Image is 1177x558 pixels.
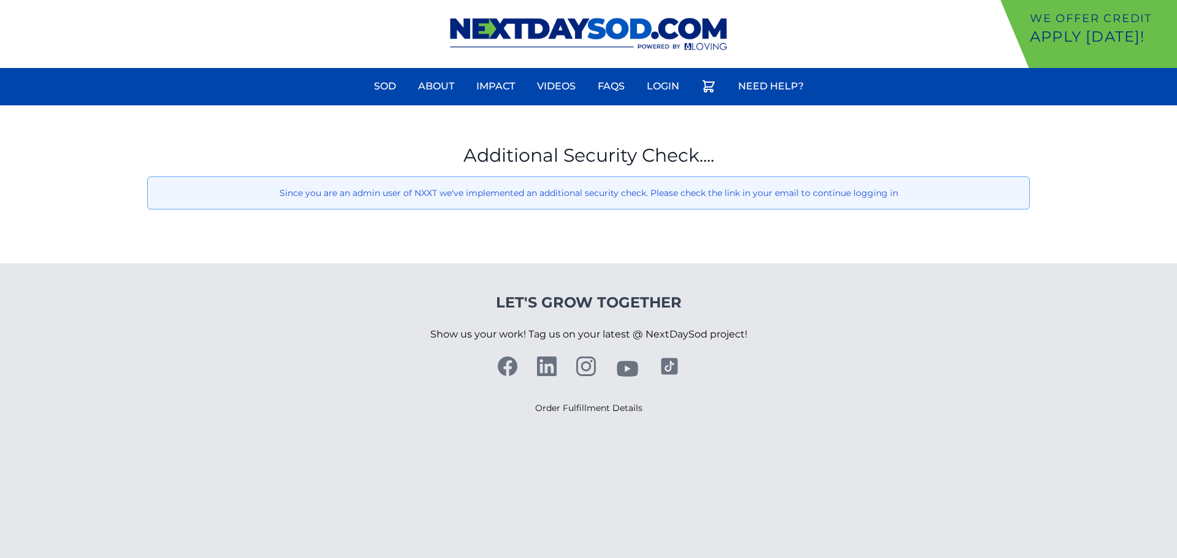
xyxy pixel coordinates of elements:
a: About [411,72,462,101]
a: FAQs [590,72,632,101]
p: Apply [DATE]! [1030,27,1172,47]
p: Since you are an admin user of NXXT we've implemented an additional security check. Please check ... [158,187,1019,199]
a: Sod [367,72,403,101]
p: We offer Credit [1030,10,1172,27]
h4: Let's Grow Together [430,293,747,312]
h1: Additional Security Check.... [147,145,1030,167]
a: Login [639,72,687,101]
a: Need Help? [731,72,811,101]
a: Videos [530,72,583,101]
a: Order Fulfillment Details [535,402,642,413]
p: Show us your work! Tag us on your latest @ NextDaySod project! [430,312,747,356]
a: Impact [469,72,522,101]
